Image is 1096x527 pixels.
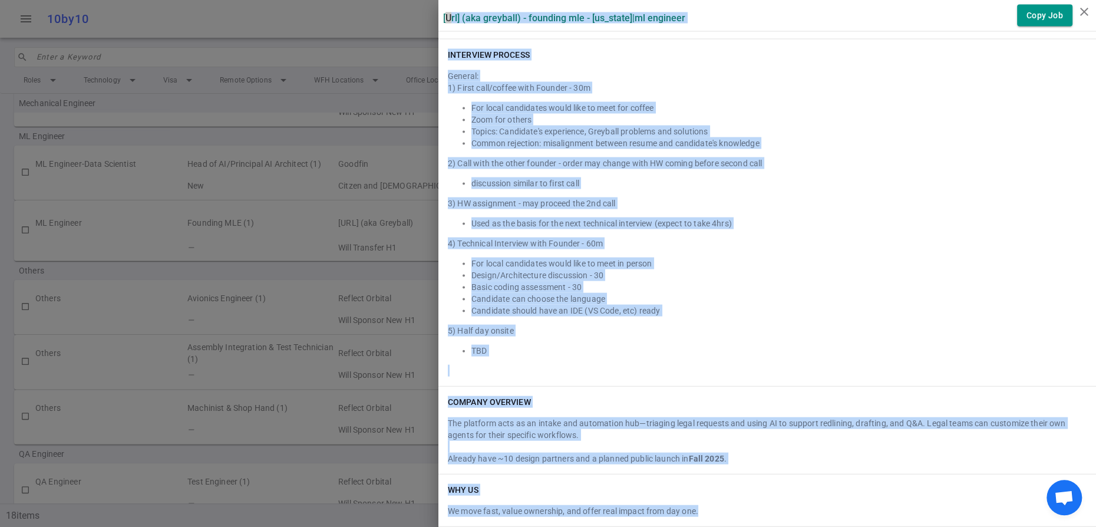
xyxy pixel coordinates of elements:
label: [URL] (aka Greyball) - Founding MLE - [US_STATE] | ML Engineer [443,12,685,24]
h6: WHY US [448,484,478,496]
h6: INTERVIEW PROCESS [448,49,530,61]
div: We move fast, value ownership, and offer real impact from day one. [448,505,1087,517]
div: Open chat [1047,480,1082,515]
li: Common rejection: misalignment between resume and candidate's knowledge [471,137,1087,149]
div: 4) Technical Interview with Founder - 60m [448,238,1087,249]
li: Basic coding assessment - 30 [471,281,1087,293]
li: Design/Architecture discussion - 30 [471,269,1087,281]
h6: COMPANY OVERVIEW [448,396,531,408]
i: close [1077,5,1091,19]
div: 2) Call with the other founder - order may change with HW coming before second call [448,157,1087,169]
li: Zoom for others [471,114,1087,126]
div: Already have ~10 design partners and a planned public launch in . [448,453,1087,465]
div: 3) HW assignment - may proceed the 2nd call [448,197,1087,209]
li: Candidate can choose the language [471,293,1087,305]
li: TBD [471,345,1087,357]
strong: Fall 2025 [688,454,724,463]
button: Copy Job [1017,5,1072,27]
li: For local candidates would like to meet in person [471,258,1087,269]
div: General: [448,65,1087,377]
div: 5) Half day onsite [448,325,1087,337]
li: For local candidates would like to meet for coffee [471,102,1087,114]
div: The platform acts as an intake and automation hub—triaging legal requests and using AI to support... [448,417,1087,441]
li: Candidate should have an IDE (VS Code, etc) ready [471,305,1087,317]
li: Used as the basis for the next technical interview (expect to take 4hrs) [471,218,1087,229]
div: 1) First call/coffee with Founder - 30m [448,82,1087,94]
li: Topics: Candidate's experience, Greyball problems and solutions [471,126,1087,137]
li: discussion similar to first call [471,177,1087,189]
